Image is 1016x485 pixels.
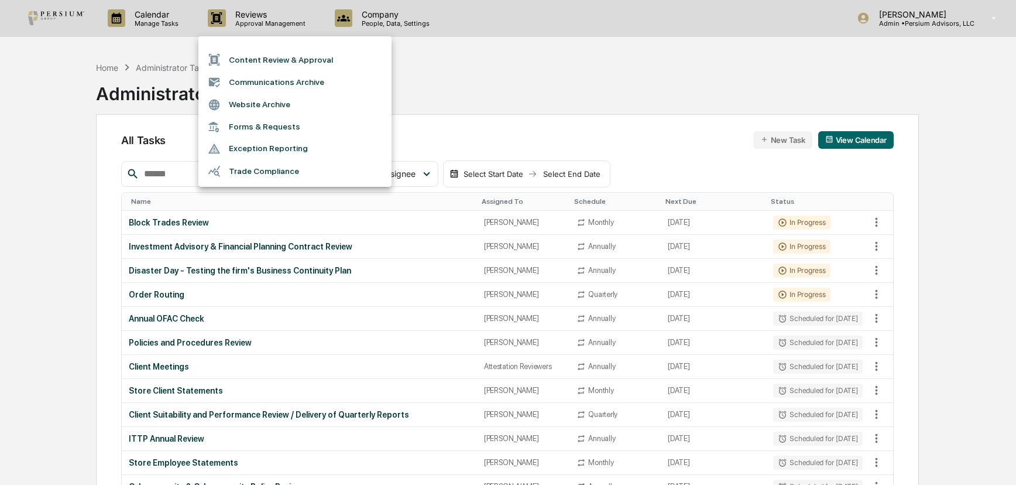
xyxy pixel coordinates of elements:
[198,49,392,71] li: Content Review & Approval
[198,116,392,138] li: Forms & Requests
[198,71,392,93] li: Communications Archive
[979,446,1010,478] iframe: Open customer support
[198,160,392,182] li: Trade Compliance
[198,94,392,116] li: Website Archive
[198,138,392,160] li: Exception Reporting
